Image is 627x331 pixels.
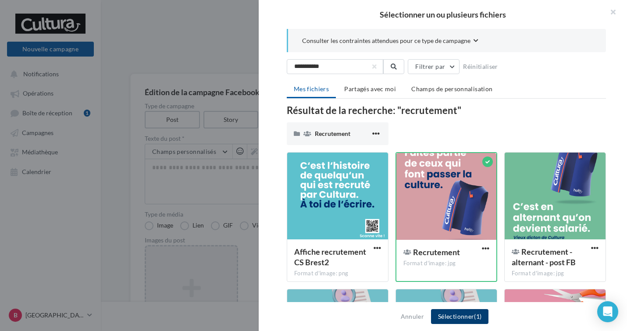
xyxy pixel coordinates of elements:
[408,59,460,74] button: Filtrer par
[294,85,329,93] span: Mes fichiers
[344,85,396,93] span: Partagés avec moi
[474,313,481,320] span: (1)
[273,11,613,18] h2: Sélectionner un ou plusieurs fichiers
[294,270,381,278] div: Format d'image: png
[460,61,502,72] button: Réinitialiser
[413,247,460,257] span: Recrutement
[302,36,478,47] button: Consulter les contraintes attendues pour ce type de campagne
[512,270,598,278] div: Format d'image: jpg
[431,309,488,324] button: Sélectionner(1)
[302,36,470,45] span: Consulter les contraintes attendues pour ce type de campagne
[397,311,427,322] button: Annuler
[287,106,606,115] div: Résultat de la recherche: "recrutement"
[294,247,366,267] span: Affiche recrutement CS Brest2
[403,260,489,267] div: Format d'image: jpg
[512,247,576,267] span: Recrutement - alternant - post FB
[597,301,618,322] div: Open Intercom Messenger
[411,85,492,93] span: Champs de personnalisation
[315,130,350,137] span: Recrutement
